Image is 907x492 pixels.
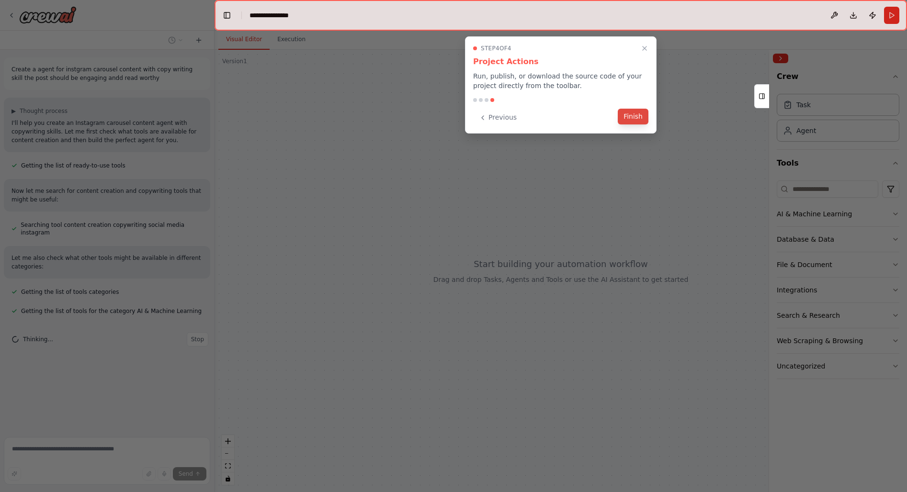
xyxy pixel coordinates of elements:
button: Close walkthrough [639,43,650,54]
button: Previous [473,110,522,125]
button: Finish [618,109,648,124]
h3: Project Actions [473,56,648,67]
span: Step 4 of 4 [481,45,511,52]
button: Hide left sidebar [220,9,234,22]
p: Run, publish, or download the source code of your project directly from the toolbar. [473,71,648,90]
